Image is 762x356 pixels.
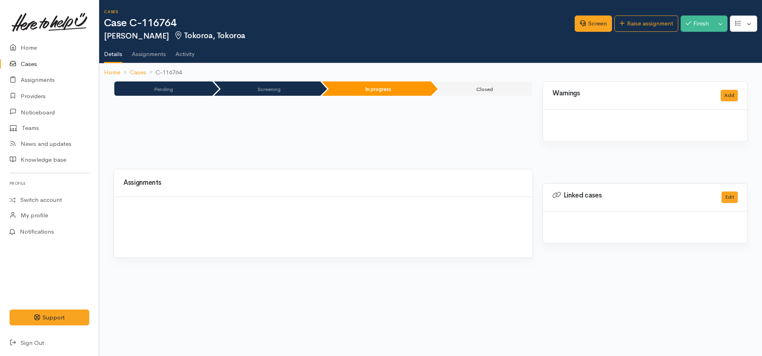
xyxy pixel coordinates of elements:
h3: Assignments [123,179,523,187]
button: Edit [722,192,738,203]
button: Add [721,90,738,101]
h1: Case C-116764 [104,17,575,29]
nav: breadcrumb [99,63,762,82]
span: Tokoroa, Tokoroa [174,31,245,41]
a: Screen [575,15,612,32]
button: Support [10,310,89,326]
h3: Linked cases [552,192,712,199]
a: Cases [130,68,146,77]
a: Assignments [132,40,166,62]
h6: Profile [10,178,89,189]
h6: Cases [104,10,575,14]
a: Activity [175,40,194,62]
li: C-116764 [146,68,182,77]
a: Home [104,68,120,77]
li: Pending [114,81,212,96]
h3: Warnings [552,90,711,97]
h2: [PERSON_NAME] [104,31,575,41]
li: Closed [433,81,532,96]
li: In progress [322,81,431,96]
a: Details [104,40,122,63]
li: Screening [214,81,320,96]
button: Finish [681,15,714,32]
a: Raise assignment [614,15,678,32]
